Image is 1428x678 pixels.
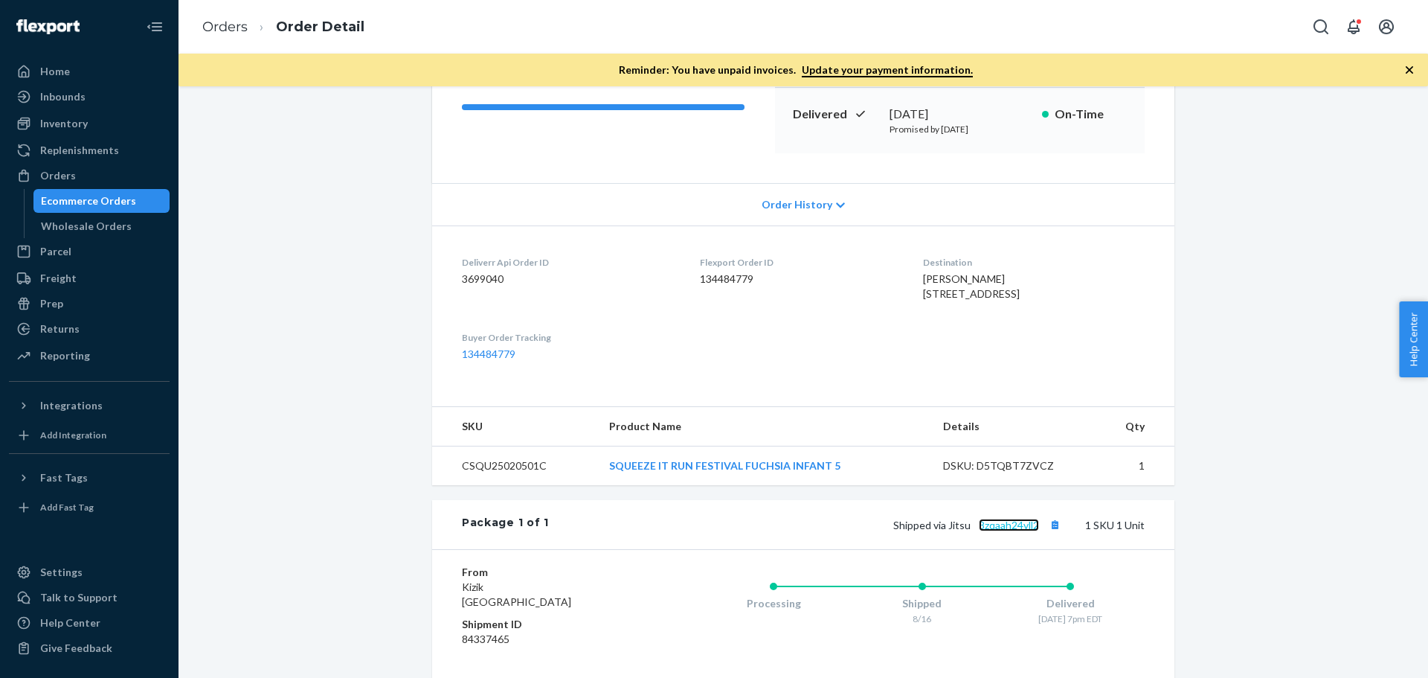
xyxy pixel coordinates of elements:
[462,565,640,580] dt: From
[1055,106,1127,123] p: On-Time
[9,423,170,447] a: Add Integration
[9,112,170,135] a: Inventory
[40,501,94,514] div: Add Fast Tag
[40,143,119,158] div: Replenishments
[9,266,170,290] a: Freight
[9,466,170,490] button: Fast Tags
[140,12,170,42] button: Close Navigation
[40,244,71,259] div: Parcel
[9,560,170,584] a: Settings
[619,63,973,77] p: Reminder: You have unpaid invoices.
[1095,447,1174,486] td: 1
[9,611,170,635] a: Help Center
[190,5,376,49] ol: breadcrumbs
[462,617,640,632] dt: Shipment ID
[462,348,515,360] a: 134484779
[848,596,997,611] div: Shipped
[893,519,1064,531] span: Shipped via Jitsu
[462,256,676,269] dt: Deliverr Api Order ID
[923,272,1020,300] span: [PERSON_NAME] [STREET_ADDRESS]
[40,429,106,441] div: Add Integration
[432,407,597,447] th: SKU
[1306,12,1336,42] button: Open Search Box
[1045,515,1064,534] button: Copy tracking number
[700,256,898,269] dt: Flexport Order ID
[802,63,973,77] a: Update your payment information.
[40,615,100,630] div: Help Center
[40,296,63,311] div: Prep
[40,565,83,580] div: Settings
[931,407,1095,447] th: Details
[943,458,1083,473] div: DSKU: D5TQBT7ZVCZ
[848,613,997,625] div: 8/16
[9,394,170,418] button: Integrations
[9,164,170,188] a: Orders
[1371,12,1401,42] button: Open account menu
[40,398,103,413] div: Integrations
[1095,407,1174,447] th: Qty
[9,85,170,109] a: Inbounds
[462,515,549,534] div: Package 1 of 1
[40,89,86,104] div: Inbounds
[597,407,931,447] th: Product Name
[432,447,597,486] td: CSQU25020501C
[40,470,88,485] div: Fast Tags
[40,641,112,656] div: Give Feedback
[1399,301,1428,377] button: Help Center
[40,322,80,336] div: Returns
[462,632,640,647] dd: 84337465
[462,272,676,287] dd: 3699040
[793,106,878,123] p: Delivered
[699,596,848,611] div: Processing
[33,214,170,238] a: Wholesale Orders
[276,19,364,35] a: Order Detail
[9,344,170,368] a: Reporting
[979,519,1039,531] a: 8zqaah24vll2
[202,19,248,35] a: Orders
[890,106,1030,123] div: [DATE]
[40,348,90,363] div: Reporting
[9,138,170,162] a: Replenishments
[40,116,88,131] div: Inventory
[9,636,170,660] button: Give Feedback
[1339,12,1368,42] button: Open notifications
[16,19,80,34] img: Flexport logo
[996,596,1145,611] div: Delivered
[996,613,1145,625] div: [DATE] 7pm EDT
[9,292,170,316] a: Prep
[41,194,136,208] div: Ecommerce Orders
[9,240,170,263] a: Parcel
[762,197,832,212] span: Order History
[609,459,840,472] a: SQUEEZE IT RUN FESTIVAL FUCHSIA INFANT 5
[923,256,1145,269] dt: Destination
[40,271,77,286] div: Freight
[9,496,170,519] a: Add Fast Tag
[890,123,1030,135] p: Promised by [DATE]
[41,219,132,234] div: Wholesale Orders
[40,168,76,183] div: Orders
[33,189,170,213] a: Ecommerce Orders
[9,586,170,610] a: Talk to Support
[549,515,1145,534] div: 1 SKU 1 Unit
[462,331,676,344] dt: Buyer Order Tracking
[9,60,170,83] a: Home
[462,581,571,608] span: Kizik [GEOGRAPHIC_DATA]
[700,272,898,287] dd: 134484779
[9,317,170,341] a: Returns
[40,590,118,605] div: Talk to Support
[40,64,70,79] div: Home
